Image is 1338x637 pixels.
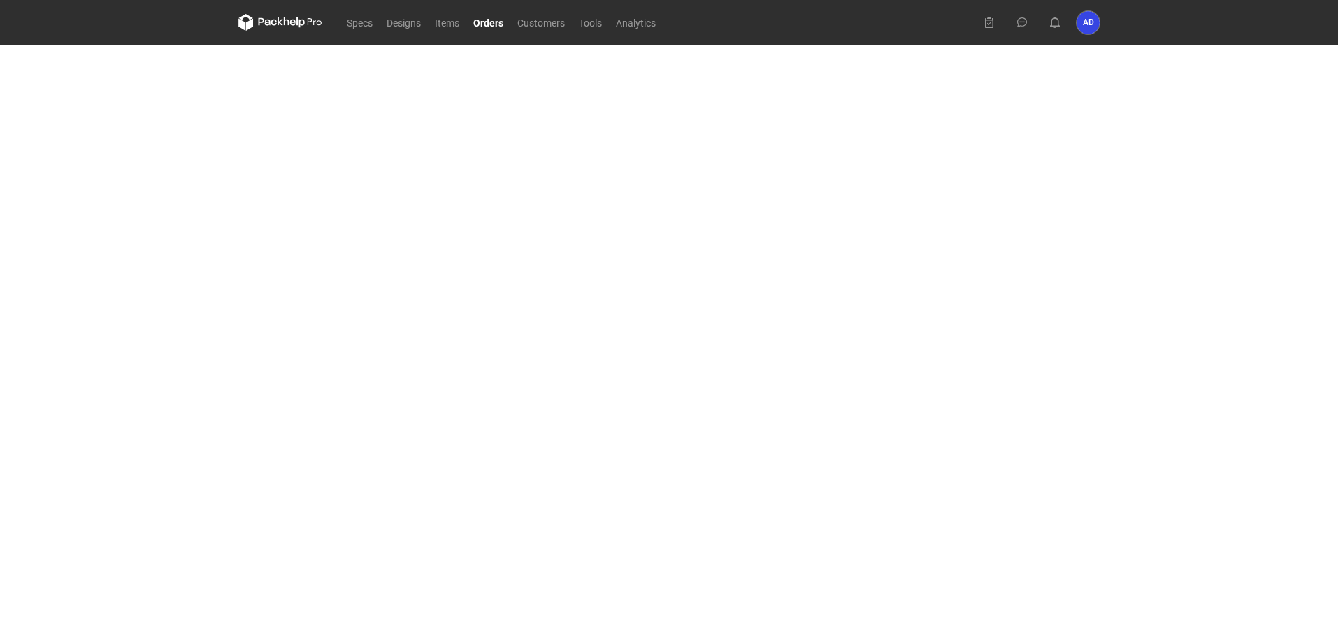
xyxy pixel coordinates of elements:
[380,14,428,31] a: Designs
[428,14,466,31] a: Items
[340,14,380,31] a: Specs
[238,14,322,31] svg: Packhelp Pro
[466,14,510,31] a: Orders
[1077,11,1100,34] div: Anita Dolczewska
[609,14,663,31] a: Analytics
[1077,11,1100,34] button: AD
[572,14,609,31] a: Tools
[510,14,572,31] a: Customers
